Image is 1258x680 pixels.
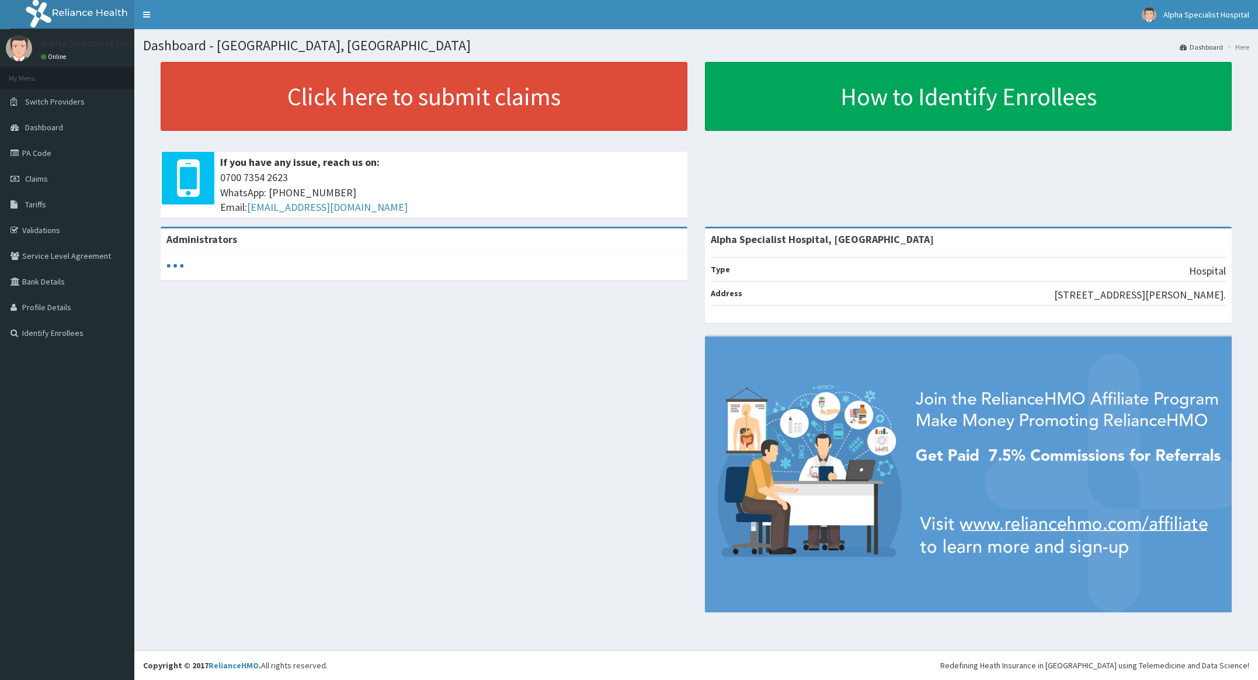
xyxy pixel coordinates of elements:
[220,155,380,169] b: If you have any issue, reach us on:
[25,122,63,133] span: Dashboard
[247,200,408,214] a: [EMAIL_ADDRESS][DOMAIN_NAME]
[711,288,742,299] b: Address
[711,264,730,275] b: Type
[25,96,85,107] span: Switch Providers
[6,35,32,61] img: User Image
[166,257,184,275] svg: audio-loading
[705,62,1232,131] a: How to Identify Enrollees
[220,170,682,215] span: 0700 7354 2623 WhatsApp: [PHONE_NUMBER] Email:
[25,174,48,184] span: Claims
[1180,42,1223,52] a: Dashboard
[143,660,261,671] strong: Copyright © 2017 .
[1142,8,1156,22] img: User Image
[143,38,1249,53] h1: Dashboard - [GEOGRAPHIC_DATA], [GEOGRAPHIC_DATA]
[41,53,69,61] a: Online
[1189,263,1226,279] p: Hospital
[1054,287,1226,303] p: [STREET_ADDRESS][PERSON_NAME].
[161,62,687,131] a: Click here to submit claims
[41,38,155,48] p: Alpha Specialist Hospital
[705,336,1232,612] img: provider-team-banner.png
[1224,42,1249,52] li: Here
[208,660,259,671] a: RelianceHMO
[1163,9,1249,20] span: Alpha Specialist Hospital
[711,233,934,246] strong: Alpha Specialist Hospital, [GEOGRAPHIC_DATA]
[940,660,1249,671] div: Redefining Heath Insurance in [GEOGRAPHIC_DATA] using Telemedicine and Data Science!
[166,233,237,246] b: Administrators
[25,199,46,210] span: Tariffs
[134,650,1258,680] footer: All rights reserved.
